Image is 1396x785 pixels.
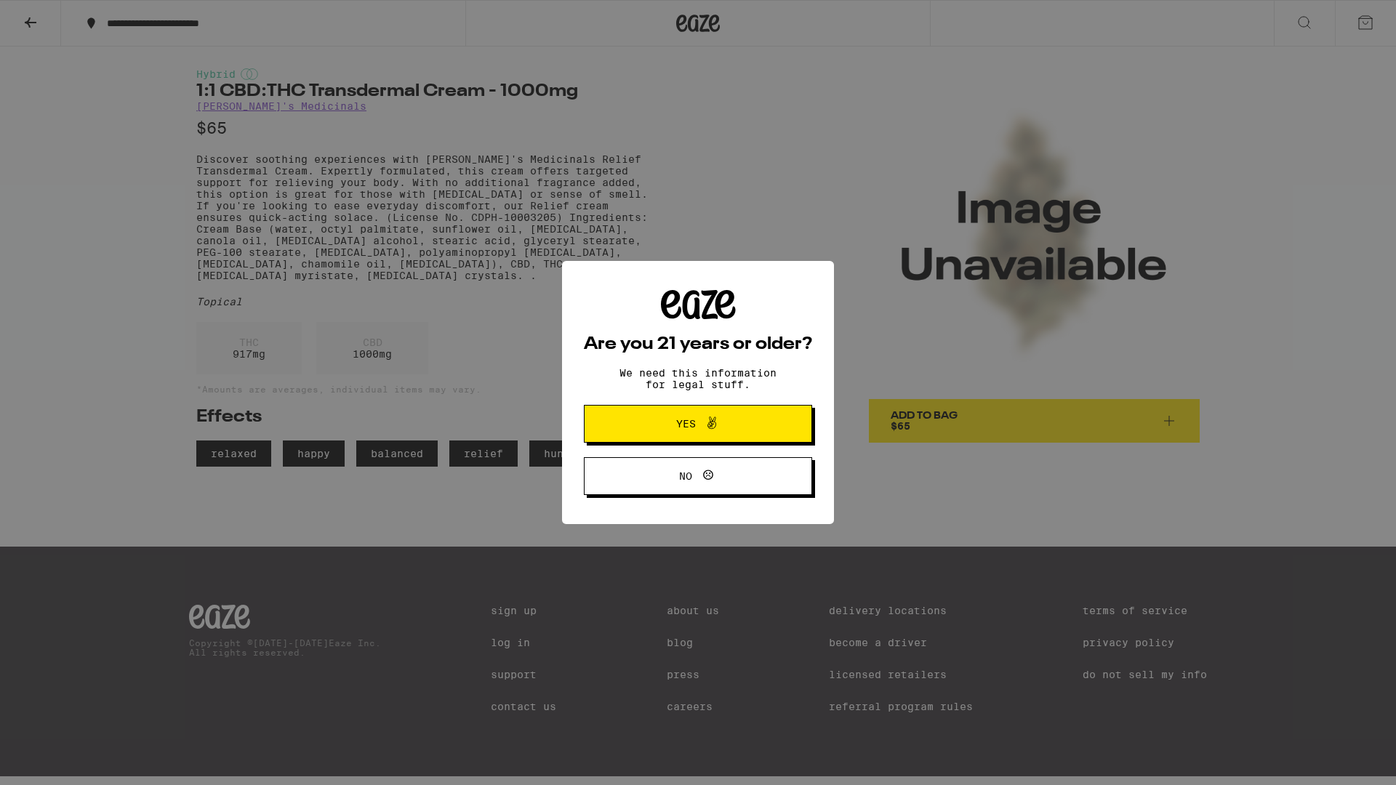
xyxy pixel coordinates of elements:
span: Yes [676,419,696,429]
button: No [584,457,812,495]
span: No [679,471,692,481]
p: We need this information for legal stuff. [607,367,789,390]
iframe: Opens a widget where you can find more information [1305,741,1381,778]
h2: Are you 21 years or older? [584,336,812,353]
button: Yes [584,405,812,443]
